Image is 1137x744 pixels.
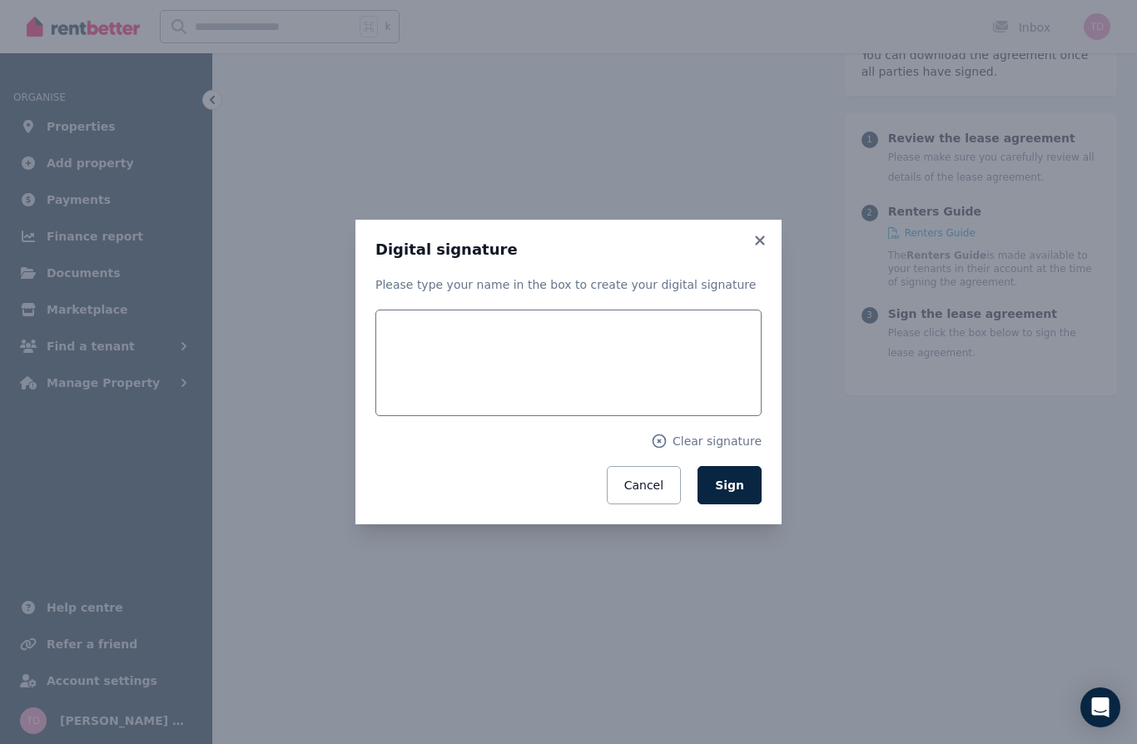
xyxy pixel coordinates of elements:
[698,466,762,504] button: Sign
[607,466,681,504] button: Cancel
[715,479,744,492] span: Sign
[673,433,762,449] span: Clear signature
[1080,687,1120,727] div: Open Intercom Messenger
[375,240,762,260] h3: Digital signature
[375,276,762,293] p: Please type your name in the box to create your digital signature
